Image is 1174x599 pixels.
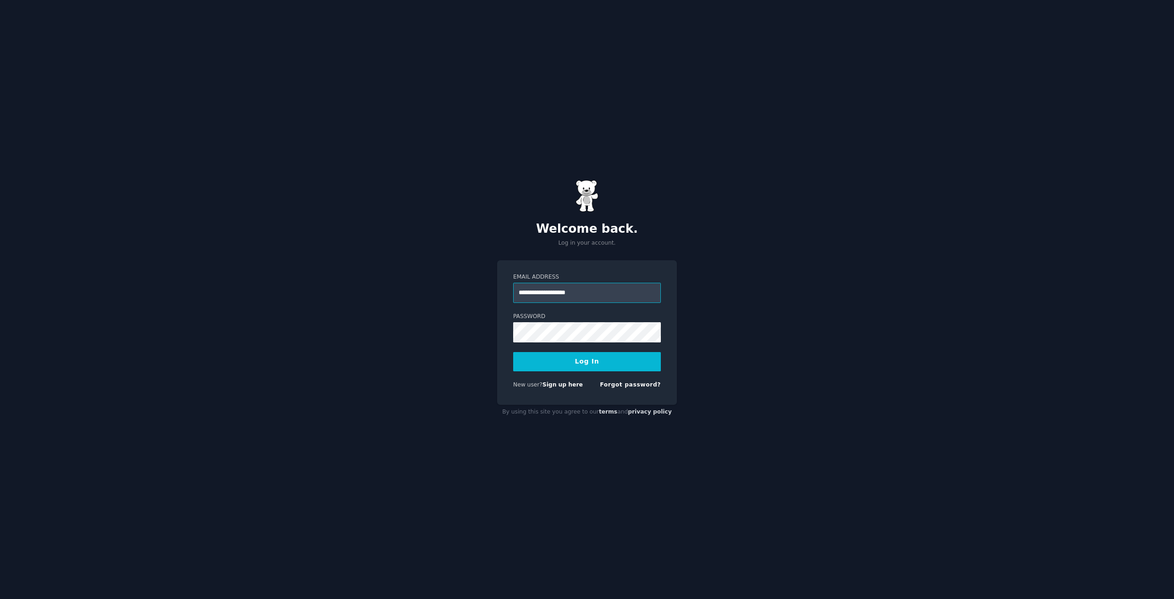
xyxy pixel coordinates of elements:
a: terms [599,409,617,415]
label: Email Address [513,273,661,281]
span: New user? [513,381,543,388]
a: Forgot password? [600,381,661,388]
h2: Welcome back. [497,222,677,236]
label: Password [513,313,661,321]
img: Gummy Bear [576,180,598,212]
p: Log in your account. [497,239,677,247]
button: Log In [513,352,661,371]
a: Sign up here [543,381,583,388]
div: By using this site you agree to our and [497,405,677,420]
a: privacy policy [628,409,672,415]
